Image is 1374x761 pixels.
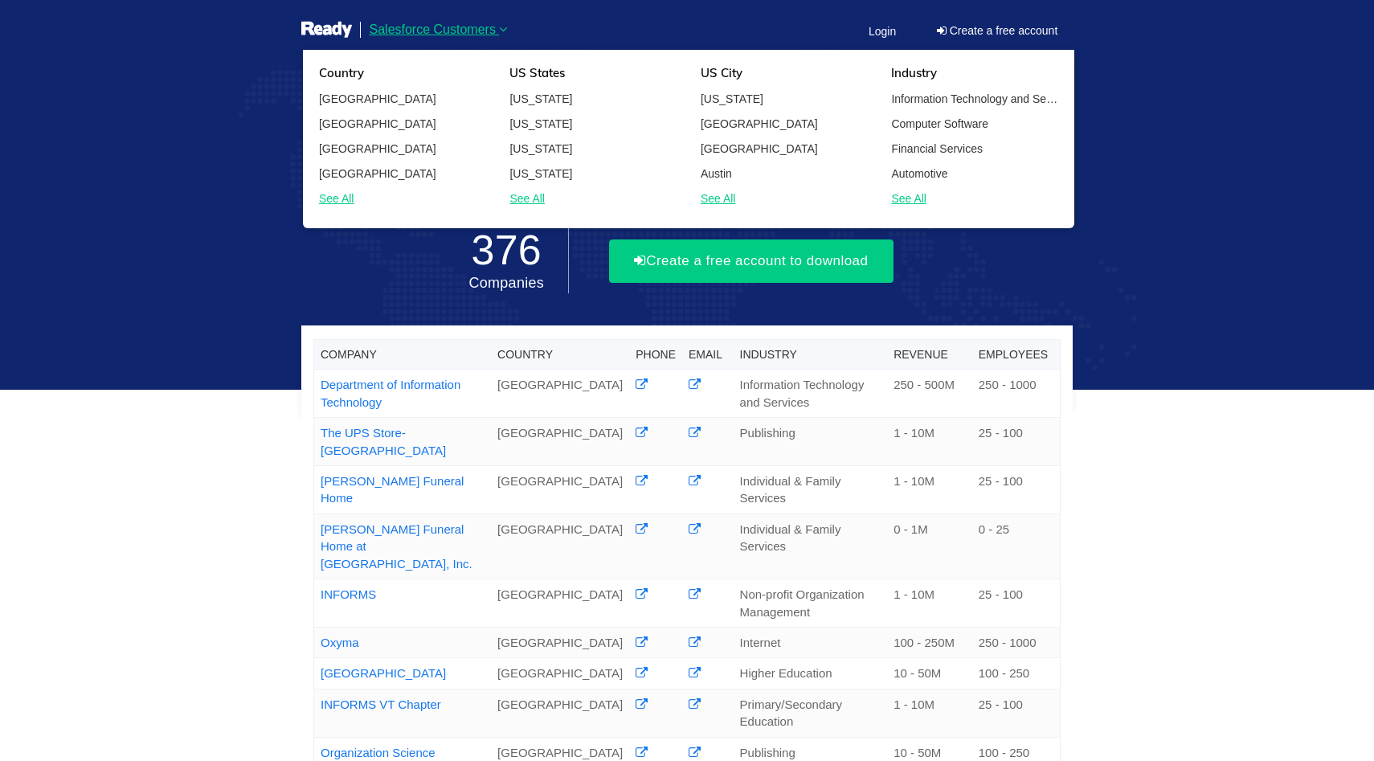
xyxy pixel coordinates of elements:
[887,418,972,466] td: 1 - 10M
[734,689,888,737] td: Primary/Secondary Education
[734,513,888,579] td: Individual & Family Services
[734,658,888,689] td: Higher Education
[321,666,446,680] a: [GEOGRAPHIC_DATA]
[301,20,352,40] img: logo
[972,658,1061,689] td: 100 - 250
[491,689,629,737] td: [GEOGRAPHIC_DATA]
[926,18,1069,43] a: Create a free account
[734,370,888,418] td: Information Technology and Services
[370,23,496,36] span: Salesforce Customers
[887,466,972,514] td: 1 - 10M
[869,25,896,38] span: Login
[734,466,888,514] td: Individual & Family Services
[321,698,441,711] a: INFORMS VT Chapter
[301,88,1073,130] h1: Salesforce Customers in [US_STATE]
[972,579,1061,628] td: 25 - 100
[321,746,436,759] a: Organization Science
[491,579,629,628] td: [GEOGRAPHIC_DATA]
[734,627,888,657] td: Internet
[301,142,1073,210] p: We track millions of companies and discovery websites using Salesforce based on our application s...
[321,378,460,408] a: Department of Information Technology
[972,689,1061,737] td: 25 - 100
[887,579,972,628] td: 1 - 10M
[972,418,1061,466] td: 25 - 100
[360,8,517,51] a: Salesforce Customers
[491,340,629,370] th: Country
[734,579,888,628] td: Non-profit Organization Management
[321,426,446,456] a: The UPS Store-[GEOGRAPHIC_DATA]
[314,340,492,370] th: Company
[468,275,544,291] span: Companies
[629,340,682,370] th: Phone
[491,658,629,689] td: [GEOGRAPHIC_DATA]
[491,513,629,579] td: [GEOGRAPHIC_DATA]
[887,340,972,370] th: Revenue
[321,636,359,649] a: Oxyma
[321,474,464,505] a: [PERSON_NAME] Funeral Home
[734,418,888,466] td: Publishing
[491,627,629,657] td: [GEOGRAPHIC_DATA]
[972,370,1061,418] td: 250 - 1000
[972,627,1061,657] td: 250 - 1000
[887,689,972,737] td: 1 - 10M
[468,227,544,273] span: 376
[887,513,972,579] td: 0 - 1M
[491,466,629,514] td: [GEOGRAPHIC_DATA]
[972,513,1061,579] td: 0 - 25
[887,370,972,418] td: 250 - 500M
[887,658,972,689] td: 10 - 50M
[321,587,376,601] a: INFORMS
[972,340,1061,370] th: Employees
[887,627,972,657] td: 100 - 250M
[321,522,472,571] a: [PERSON_NAME] Funeral Home at [GEOGRAPHIC_DATA], Inc.
[734,340,888,370] th: Industry
[491,370,629,418] td: [GEOGRAPHIC_DATA]
[491,418,629,466] td: [GEOGRAPHIC_DATA]
[609,239,894,283] button: Create a free account to download
[859,10,906,51] a: Login
[972,466,1061,514] td: 25 - 100
[682,340,734,370] th: Email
